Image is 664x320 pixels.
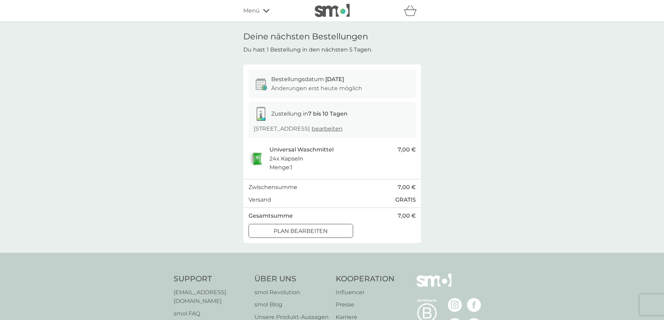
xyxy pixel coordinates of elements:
h4: Support [174,274,247,284]
p: GRATIS [395,195,416,204]
h1: Deine nächsten Bestellungen [243,32,368,42]
p: Änderungen erst heute möglich [271,84,362,93]
p: Versand [249,195,271,204]
img: smol [315,4,350,17]
p: Bestellungsdatum [271,75,344,84]
span: 7,00 € [398,183,416,192]
p: Zwischensumme [249,183,297,192]
a: bearbeiten [312,125,343,132]
span: 7,00 € [398,211,416,220]
p: [STREET_ADDRESS] [254,124,343,133]
p: Du hast 1 Bestellung in den nächsten 5 Tagen. [243,45,372,54]
div: Warenkorb [404,4,421,18]
img: besuche die smol Facebook Seite [467,298,481,312]
h4: Kooperation [336,274,395,284]
p: Plan bearbeiten [274,227,328,236]
p: 24x Kapseln [269,154,303,163]
span: Menü [243,6,260,15]
p: Universal Waschmittel [269,145,334,154]
p: Gesamtsumme [249,211,293,220]
span: 7,00 € [398,145,416,154]
p: Menge : 1 [269,163,292,172]
strong: 7 bis 10 Tagen [308,110,348,117]
a: smol Blog [254,300,329,309]
a: [EMAIL_ADDRESS][DOMAIN_NAME] [174,288,247,306]
a: smol FAQ [174,309,247,318]
a: Influencer [336,288,395,297]
button: Plan bearbeiten [249,224,353,238]
img: smol [417,274,451,297]
span: [DATE] [325,76,344,83]
a: smol Revolution [254,288,329,297]
img: besuche die smol Instagram Seite [448,298,462,312]
span: Zustellung in [271,110,348,117]
a: Presse [336,300,395,309]
h4: Über Uns [254,274,329,284]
